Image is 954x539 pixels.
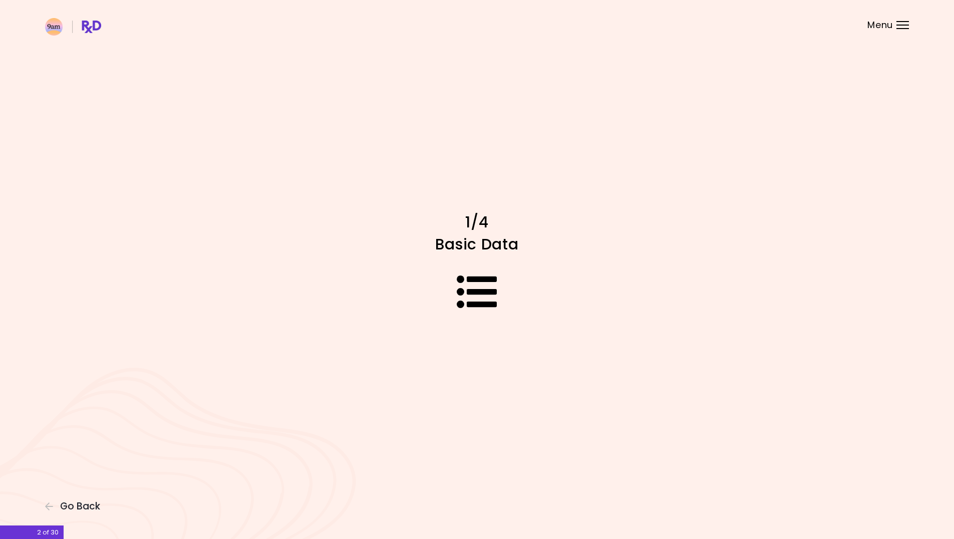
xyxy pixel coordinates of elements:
[867,21,893,30] span: Menu
[60,501,100,512] span: Go Back
[45,18,101,36] img: RxDiet
[302,212,653,232] h1: 1/4
[302,234,653,254] h1: Basic Data
[45,501,105,512] button: Go Back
